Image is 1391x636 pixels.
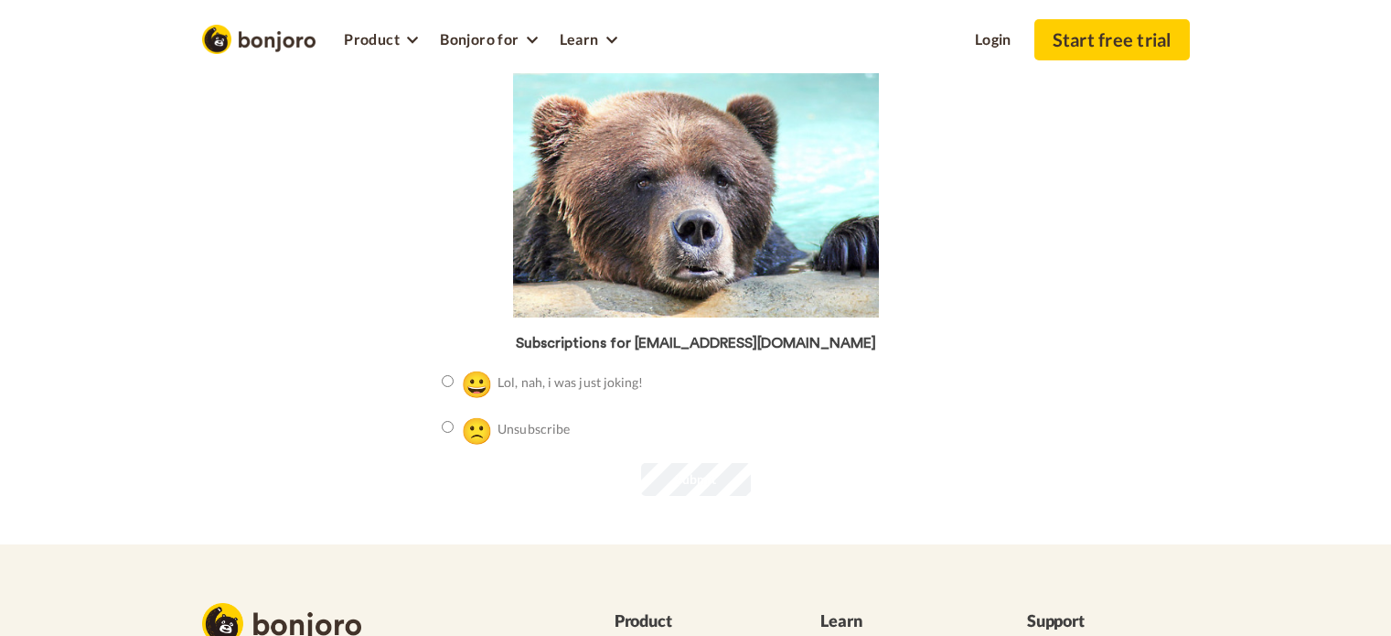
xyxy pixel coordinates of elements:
[615,612,777,631] h4: Product
[641,463,751,496] input: Submit
[202,30,316,46] a: Bonjoro Logo
[442,411,570,449] label: Unsubscribe
[964,19,1022,56] a: Login
[442,364,643,403] label: Lol, nah, i was just joking!
[549,19,628,56] a: Learn
[820,612,983,631] h4: Learn
[429,19,548,56] a: Bonjoro for
[334,19,430,56] a: Product
[461,415,493,446] span: 🙁
[1034,19,1190,60] a: Start free trial
[442,421,454,433] input: 🙁Unsubscribe
[1027,612,1190,631] h4: Support
[461,368,493,399] span: 😀
[442,375,454,387] input: 😀Lol, nah, i was just joking!
[202,25,316,54] img: Bonjoro Logo
[442,336,949,352] h3: Subscriptions for [EMAIL_ADDRESS][DOMAIN_NAME]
